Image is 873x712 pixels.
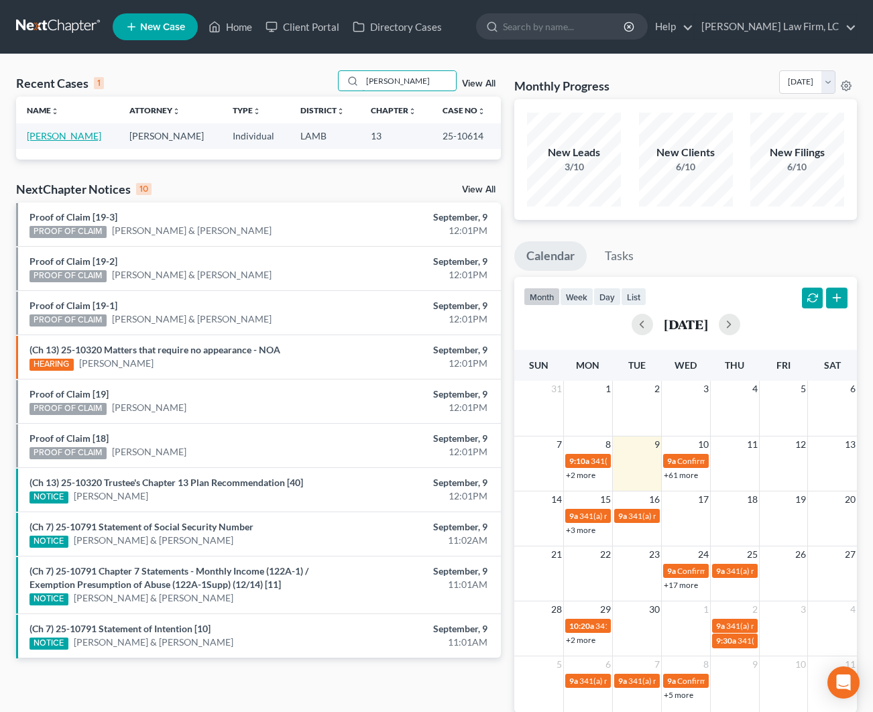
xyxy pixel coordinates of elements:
span: 341(a) meeting for [PERSON_NAME] [579,511,709,521]
td: [PERSON_NAME] [119,123,221,148]
span: Tue [628,359,646,371]
span: Sun [529,359,548,371]
div: September, 9 [344,565,487,578]
a: [PERSON_NAME] & [PERSON_NAME] [74,591,233,605]
span: 9a [618,676,627,686]
span: 9:30a [716,636,736,646]
span: 5 [555,656,563,672]
span: 341(a) meeting for [PERSON_NAME] [579,676,709,686]
a: Client Portal [259,15,346,39]
div: NextChapter Notices [16,181,152,197]
i: unfold_more [172,107,180,115]
a: Tasks [593,241,646,271]
div: 10 [136,183,152,195]
span: 9 [653,436,661,453]
span: New Case [140,22,185,32]
span: 10:20a [569,621,594,631]
td: Individual [222,123,290,148]
span: 4 [849,601,857,617]
span: 9:10a [569,456,589,466]
span: 27 [843,546,857,562]
div: 12:01PM [344,445,487,459]
a: Proof of Claim [19-1] [30,300,117,311]
span: 3 [799,601,807,617]
span: 341(a) meeting for [PERSON_NAME] [628,511,758,521]
span: 1 [702,601,710,617]
i: unfold_more [477,107,485,115]
span: 17 [697,491,710,508]
span: 19 [794,491,807,508]
a: Attorneyunfold_more [129,105,180,115]
span: 10 [697,436,710,453]
div: September, 9 [344,211,487,224]
span: 11 [746,436,759,453]
a: [PERSON_NAME] & [PERSON_NAME] [112,224,272,237]
div: PROOF OF CLAIM [30,447,107,459]
span: 9a [569,511,578,521]
span: 4 [751,381,759,397]
td: 25-10614 [432,123,501,148]
span: 341(a) meeting for [PERSON_NAME] [591,456,720,466]
input: Search by name... [503,14,626,39]
a: Calendar [514,241,587,271]
i: unfold_more [337,107,345,115]
span: 9a [667,676,676,686]
div: HEARING [30,359,74,371]
a: [PERSON_NAME] & [PERSON_NAME] [74,636,233,649]
span: 29 [599,601,612,617]
input: Search by name... [362,71,456,91]
i: unfold_more [408,107,416,115]
a: Typeunfold_more [233,105,261,115]
span: 30 [648,601,661,617]
td: LAMB [290,123,360,148]
div: September, 9 [344,622,487,636]
a: [PERSON_NAME] & [PERSON_NAME] [112,268,272,282]
span: 9a [667,456,676,466]
div: NOTICE [30,536,68,548]
span: 1 [604,381,612,397]
div: PROOF OF CLAIM [30,270,107,282]
a: Districtunfold_more [300,105,345,115]
a: View All [462,79,496,88]
span: 20 [843,491,857,508]
span: 15 [599,491,612,508]
a: +17 more [664,580,698,590]
span: 6 [604,656,612,672]
button: list [621,288,646,306]
span: 8 [604,436,612,453]
span: Sat [824,359,841,371]
i: unfold_more [253,107,261,115]
span: 31 [550,381,563,397]
a: [PERSON_NAME] [112,445,186,459]
span: 8 [702,656,710,672]
a: Case Nounfold_more [443,105,485,115]
div: 12:01PM [344,224,487,237]
span: 21 [550,546,563,562]
div: 12:01PM [344,357,487,370]
td: 13 [360,123,432,148]
a: [PERSON_NAME] & [PERSON_NAME] [74,534,233,547]
a: Directory Cases [346,15,449,39]
div: 6/10 [750,160,844,174]
span: Confirmation hearing for [PERSON_NAME] [677,566,829,576]
a: +2 more [566,635,595,645]
div: Open Intercom Messenger [827,666,860,699]
h2: [DATE] [664,317,708,331]
a: Proof of Claim [19-3] [30,211,117,223]
div: 12:01PM [344,401,487,414]
button: week [560,288,593,306]
span: 9 [751,656,759,672]
a: [PERSON_NAME] Law Firm, LC [695,15,856,39]
span: 12 [794,436,807,453]
a: (Ch 7) 25-10791 Statement of Intention [10] [30,623,211,634]
div: NOTICE [30,593,68,605]
div: 12:01PM [344,312,487,326]
span: 24 [697,546,710,562]
span: Fri [776,359,791,371]
span: 341(a) meeting for [PERSON_NAME] [595,621,725,631]
span: 7 [653,656,661,672]
span: 3 [702,381,710,397]
a: Home [202,15,259,39]
div: 3/10 [527,160,621,174]
span: 13 [843,436,857,453]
